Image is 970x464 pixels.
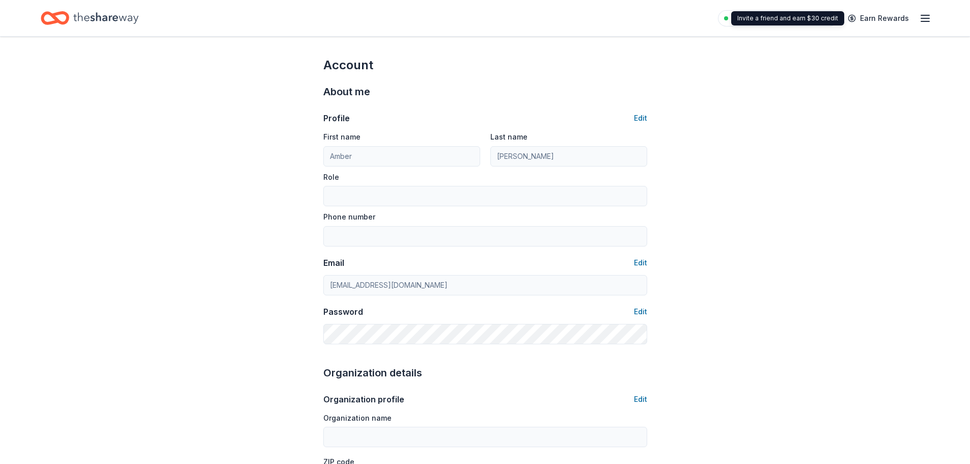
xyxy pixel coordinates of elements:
[634,257,647,269] button: Edit
[41,6,138,30] a: Home
[731,11,844,25] div: Invite a friend and earn $30 credit
[490,132,528,142] label: Last name
[323,84,647,100] div: About me
[323,257,344,269] div: Email
[323,112,350,124] div: Profile
[634,112,647,124] button: Edit
[323,132,361,142] label: First name
[323,413,392,423] label: Organization name
[323,393,404,405] div: Organization profile
[842,9,915,28] a: Earn Rewards
[718,10,838,26] a: Pro trial ends on 7PM[DATE]
[323,57,647,73] div: Account
[634,393,647,405] button: Edit
[634,306,647,318] button: Edit
[323,172,339,182] label: Role
[323,306,363,318] div: Password
[323,365,647,381] div: Organization details
[323,212,375,222] label: Phone number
